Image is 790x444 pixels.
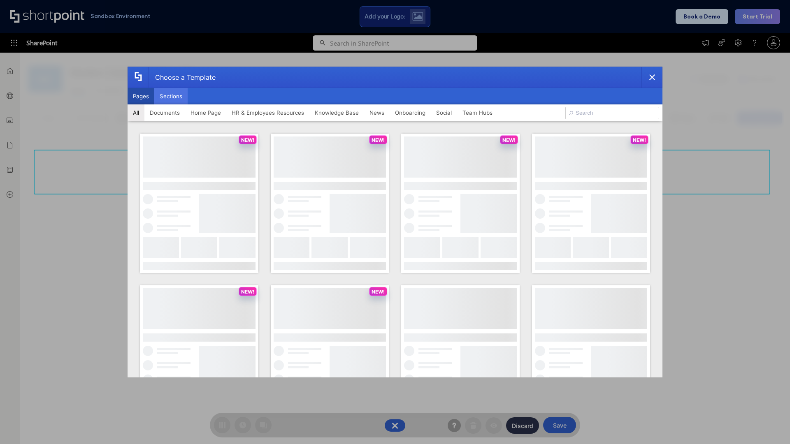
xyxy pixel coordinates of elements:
[185,104,226,121] button: Home Page
[128,104,144,121] button: All
[364,104,390,121] button: News
[241,137,254,143] p: NEW!
[431,104,457,121] button: Social
[749,405,790,444] iframe: Chat Widget
[502,137,516,143] p: NEW!
[128,88,154,104] button: Pages
[241,289,254,295] p: NEW!
[226,104,309,121] button: HR & Employees Resources
[390,104,431,121] button: Onboarding
[633,137,646,143] p: NEW!
[128,67,662,377] div: template selector
[372,137,385,143] p: NEW!
[309,104,364,121] button: Knowledge Base
[372,289,385,295] p: NEW!
[457,104,498,121] button: Team Hubs
[144,104,185,121] button: Documents
[149,67,216,88] div: Choose a Template
[565,107,659,119] input: Search
[154,88,188,104] button: Sections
